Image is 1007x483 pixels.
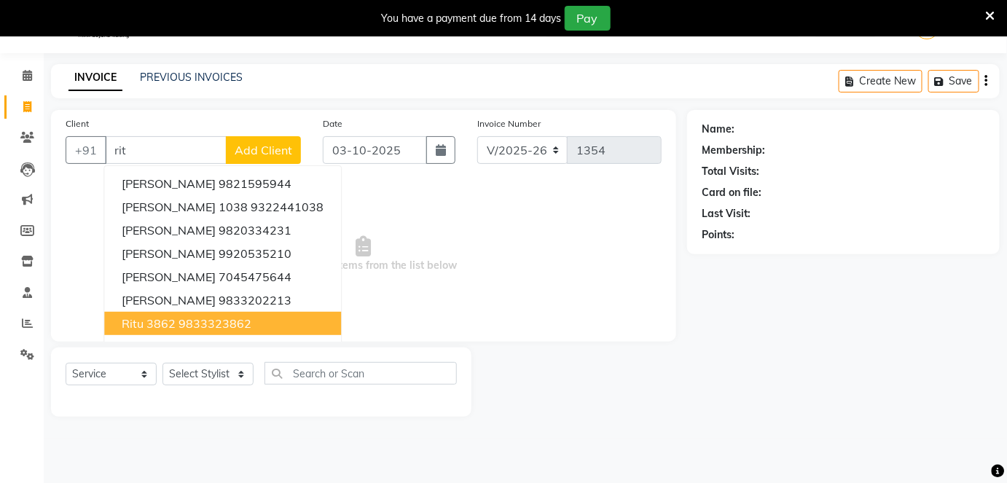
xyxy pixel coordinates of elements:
div: Membership: [702,143,765,158]
input: Search or Scan [265,362,457,385]
label: Client [66,117,89,130]
span: [PERSON_NAME] [122,270,216,284]
ngb-highlight: 9820334231 [219,223,291,237]
div: You have a payment due from 14 days [382,11,562,26]
button: Pay [565,6,611,31]
button: Create New [839,70,922,93]
a: PREVIOUS INVOICES [140,71,243,84]
ngb-highlight: 9821595944 [219,176,291,191]
div: Total Visits: [702,164,759,179]
span: [PERSON_NAME] [122,293,216,307]
span: Select & add items from the list below [66,181,662,327]
span: Add Client [235,143,292,157]
span: [PERSON_NAME] 1038 [122,200,248,214]
span: [PERSON_NAME] [122,339,216,354]
ngb-highlight: 9920535210 [219,246,291,261]
span: [PERSON_NAME] [122,176,216,191]
a: INVOICE [68,65,122,91]
ngb-highlight: 9322441038 [251,200,324,214]
div: Points: [702,227,734,243]
ngb-highlight: 7045475644 [219,270,291,284]
ngb-highlight: 9833202213 [219,293,291,307]
div: Card on file: [702,185,761,200]
button: Add Client [226,136,301,164]
ngb-highlight: 9833111225 [219,339,291,354]
span: [PERSON_NAME] [122,223,216,237]
button: +91 [66,136,106,164]
ngb-highlight: 9833323862 [179,316,251,331]
button: Save [928,70,979,93]
span: Ritu 3862 [122,316,176,331]
label: Date [323,117,342,130]
div: Last Visit: [702,206,751,221]
input: Search by Name/Mobile/Email/Code [105,136,227,164]
label: Invoice Number [477,117,541,130]
div: Name: [702,122,734,137]
span: [PERSON_NAME] [122,246,216,261]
